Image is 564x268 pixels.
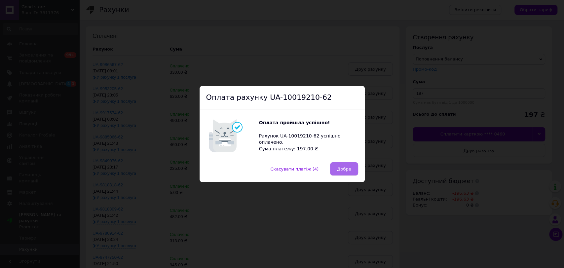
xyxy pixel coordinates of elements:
b: Оплата пройшла успішно! [259,120,330,125]
img: Котик говорить Оплата пройшла успішно! [206,116,259,156]
div: Рахунок UA-10019210-62 успішно оплачено. Сума платежу: 197.00 ₴ [259,120,358,152]
button: Скасувати платіж (4) [263,162,325,175]
button: Добре [330,162,358,175]
div: Оплата рахунку UA-10019210-62 [200,86,365,110]
span: Добре [337,167,351,172]
span: Скасувати платіж (4) [270,167,319,172]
